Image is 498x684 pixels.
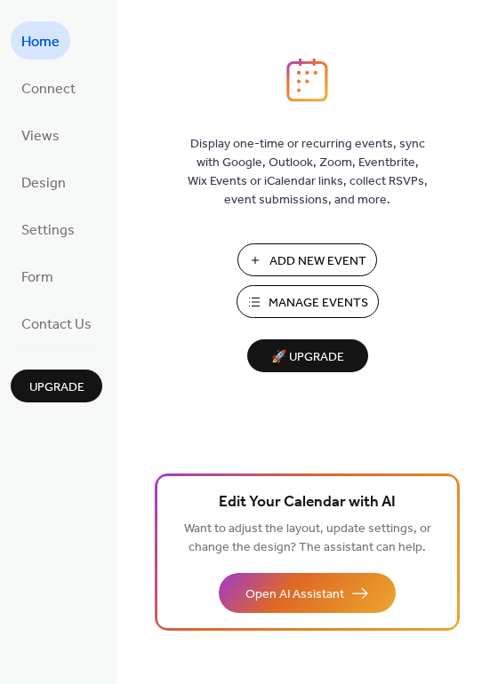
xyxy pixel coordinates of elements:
[269,294,368,313] span: Manage Events
[21,76,76,103] span: Connect
[11,115,70,154] a: Views
[258,346,357,370] span: 🚀 Upgrade
[21,311,92,338] span: Contact Us
[11,163,76,201] a: Design
[21,123,60,150] span: Views
[11,257,64,295] a: Form
[21,217,75,244] span: Settings
[21,28,60,56] span: Home
[219,573,396,613] button: Open AI Assistant
[21,170,66,197] span: Design
[237,243,377,276] button: Add New Event
[11,21,70,60] a: Home
[11,210,85,248] a: Settings
[237,285,379,318] button: Manage Events
[286,58,327,102] img: logo_icon.svg
[247,339,368,372] button: 🚀 Upgrade
[184,517,431,560] span: Want to adjust the layout, update settings, or change the design? The assistant can help.
[11,304,102,342] a: Contact Us
[11,68,86,107] a: Connect
[245,585,344,604] span: Open AI Assistant
[188,135,428,210] span: Display one-time or recurring events, sync with Google, Outlook, Zoom, Eventbrite, Wix Events or ...
[219,490,396,515] span: Edit Your Calendar with AI
[269,252,366,271] span: Add New Event
[29,378,84,397] span: Upgrade
[21,264,53,291] span: Form
[11,370,102,402] button: Upgrade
